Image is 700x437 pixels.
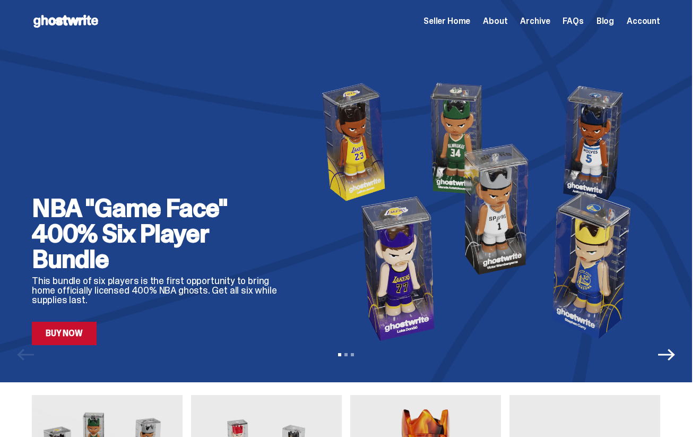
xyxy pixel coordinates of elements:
a: Blog [597,17,614,25]
a: FAQs [563,17,583,25]
button: View slide 3 [351,353,354,356]
a: Account [627,17,660,25]
p: This bundle of six players is the first opportunity to bring home officially licensed 400% NBA gh... [32,276,287,305]
button: View slide 1 [338,353,341,356]
a: Archive [520,17,550,25]
a: Buy Now [32,322,97,345]
img: NBA "Game Face" 400% Six Player Bundle [304,78,660,345]
button: Next [658,346,675,363]
button: View slide 2 [344,353,348,356]
a: Seller Home [424,17,470,25]
a: About [483,17,507,25]
h2: NBA "Game Face" 400% Six Player Bundle [32,195,287,272]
